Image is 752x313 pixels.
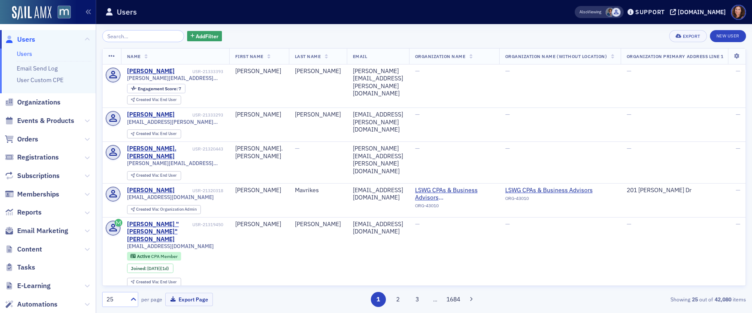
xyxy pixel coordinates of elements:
a: Email Send Log [17,64,58,72]
span: Organization Name (Without Location) [505,53,607,59]
img: SailAMX [12,6,52,20]
div: [PERSON_NAME] [235,68,283,75]
a: Organizations [5,98,61,107]
a: Content [5,245,42,254]
a: Events & Products [5,116,74,126]
a: Automations [5,300,58,309]
span: CPA Member [151,253,178,259]
div: ORG-43010 [415,203,493,212]
label: per page [141,295,162,303]
span: Justin Chase [612,8,621,17]
a: Active CPA Member [130,253,177,259]
div: [DOMAIN_NAME] [678,8,726,16]
span: Profile [731,5,746,20]
div: USR-21320318 [176,188,223,193]
div: Organization Admin [136,207,197,212]
div: End User [136,98,177,102]
a: [PERSON_NAME].[PERSON_NAME] [127,145,191,160]
span: — [736,144,740,152]
span: [EMAIL_ADDRESS][DOMAIN_NAME] [127,194,214,200]
h1: Users [117,7,137,17]
span: — [505,67,510,75]
span: — [505,144,510,152]
span: Engagement Score : [138,86,179,92]
span: — [736,67,740,75]
span: — [627,67,631,75]
div: [PERSON_NAME] [295,221,341,228]
input: Search… [102,30,184,42]
a: Registrations [5,153,59,162]
span: Organizations [17,98,61,107]
span: Memberships [17,190,59,199]
button: 3 [410,292,425,307]
span: Last Name [295,53,321,59]
span: — [415,144,420,152]
div: ORG-43010 [505,196,593,204]
div: 201 [PERSON_NAME] Dr [627,187,724,194]
span: Organization Name [415,53,466,59]
span: Active [137,253,151,259]
a: LSWG CPAs & Business Advisors ([GEOGRAPHIC_DATA], [GEOGRAPHIC_DATA]) [415,187,493,202]
span: Created Via : [136,172,160,178]
a: LSWG CPAs & Business Advisors [505,187,593,194]
span: — [736,110,740,118]
span: E-Learning [17,281,51,291]
a: [PERSON_NAME] [127,68,175,75]
span: Viewing [579,9,601,15]
div: 7 [138,86,181,91]
span: — [627,110,631,118]
strong: 42,080 [713,295,733,303]
span: Email Marketing [17,226,68,236]
span: Content [17,245,42,254]
a: [PERSON_NAME] [127,111,175,119]
div: End User [136,132,177,136]
span: Joined : [131,266,147,271]
span: Organization Primary Address Line 1 [627,53,724,59]
span: [PERSON_NAME][EMAIL_ADDRESS][PERSON_NAME][DOMAIN_NAME] [127,75,223,81]
div: [EMAIL_ADDRESS][DOMAIN_NAME] [353,187,403,202]
a: Users [5,35,35,44]
div: [PERSON_NAME] [127,187,175,194]
div: [PERSON_NAME] [295,68,341,75]
span: [PERSON_NAME][EMAIL_ADDRESS][PERSON_NAME][DOMAIN_NAME] [127,160,223,166]
div: Active: Active: CPA Member [127,252,182,261]
div: USR-21333393 [176,69,223,74]
span: Tasks [17,263,35,272]
span: — [627,144,631,152]
div: Created Via: End User [127,129,181,138]
a: Subscriptions [5,171,60,181]
div: Created Via: End User [127,278,181,287]
a: Tasks [5,263,35,272]
span: Name [127,53,141,59]
div: 25 [106,295,125,304]
a: User Custom CPE [17,76,64,84]
div: Mavrikes [295,187,341,194]
span: LSWG CPAs & Business Advisors (Frederick, MD) [415,187,493,202]
div: USR-21333293 [176,112,223,118]
span: Email [353,53,367,59]
div: Created Via: Organization Admin [127,205,201,214]
span: — [736,186,740,194]
div: Support [635,8,665,16]
a: [PERSON_NAME] "[PERSON_NAME]" [PERSON_NAME] [127,221,191,243]
span: — [627,220,631,228]
a: Reports [5,208,42,217]
button: 1 [371,292,386,307]
div: Showing out of items [537,295,746,303]
div: Joined: 2025-09-24 00:00:00 [127,264,173,273]
span: Registrations [17,153,59,162]
a: Email Marketing [5,226,68,236]
span: — [505,220,510,228]
span: Users [17,35,35,44]
div: Export [683,34,700,39]
button: AddFilter [187,31,222,42]
button: Export [669,30,707,42]
button: [DOMAIN_NAME] [670,9,729,15]
div: USR-21319450 [192,222,223,227]
span: Created Via : [136,206,160,212]
div: Created Via: End User [127,171,181,180]
span: — [415,220,420,228]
